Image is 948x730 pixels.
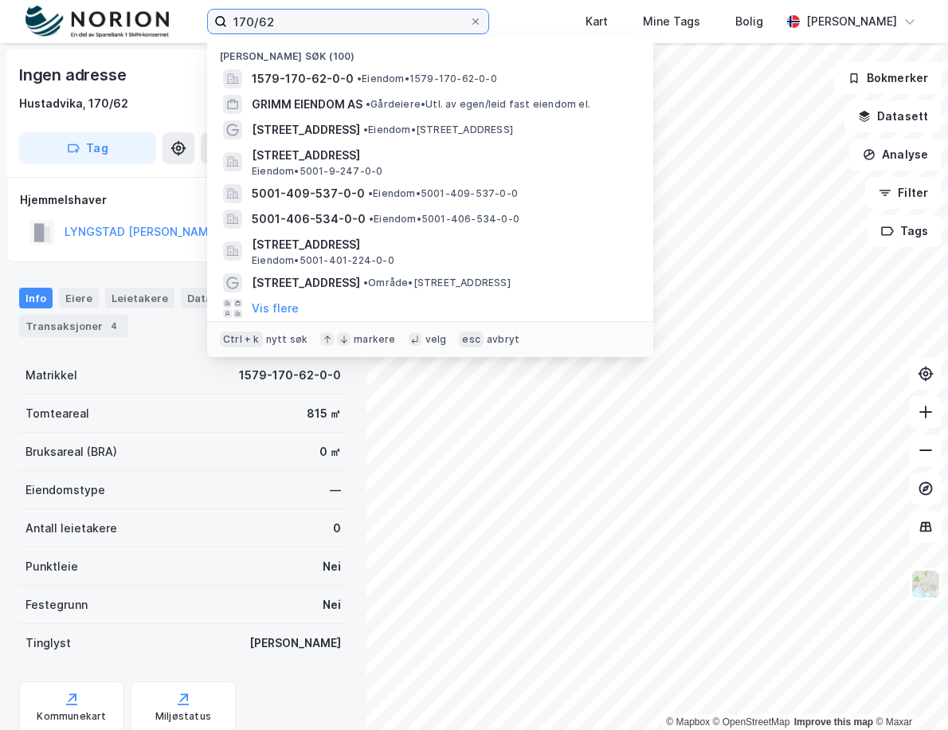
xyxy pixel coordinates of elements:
div: Miljøstatus [155,710,211,723]
div: Eiendomstype [25,481,105,500]
a: OpenStreetMap [713,716,790,728]
div: nytt søk [266,333,308,346]
div: Mine Tags [643,12,700,31]
div: [PERSON_NAME] [249,634,341,653]
button: Vis flere [252,299,299,318]
div: Kart [586,12,608,31]
span: 1579-170-62-0-0 [252,69,354,88]
div: 4 [106,318,122,334]
div: 0 ㎡ [319,442,341,461]
div: 815 ㎡ [307,404,341,423]
div: Kommunekart [37,710,106,723]
span: Gårdeiere • Utl. av egen/leid fast eiendom el. [366,98,590,111]
div: Leietakere [105,288,174,308]
div: [PERSON_NAME] [806,12,897,31]
div: Eiere [59,288,99,308]
span: • [369,213,374,225]
span: • [363,277,368,288]
div: Antall leietakere [25,519,117,538]
div: — [330,481,341,500]
div: Festegrunn [25,595,88,614]
div: 0 [333,519,341,538]
button: Datasett [844,100,942,132]
span: [STREET_ADDRESS] [252,273,360,292]
span: [STREET_ADDRESS] [252,235,634,254]
span: 5001-406-534-0-0 [252,210,366,229]
div: Transaksjoner [19,315,128,337]
div: velg [425,333,447,346]
input: Søk på adresse, matrikkel, gårdeiere, leietakere eller personer [227,10,469,33]
div: Ingen adresse [19,62,129,88]
div: Tinglyst [25,634,71,653]
iframe: Chat Widget [868,653,948,730]
div: [PERSON_NAME] søk (100) [207,37,653,66]
span: • [366,98,370,110]
div: Nei [323,557,341,576]
span: Eiendom • 1579-170-62-0-0 [357,73,497,85]
span: 5001-409-537-0-0 [252,184,365,203]
div: Bolig [735,12,763,31]
span: [STREET_ADDRESS] [252,120,360,139]
div: avbryt [487,333,519,346]
div: Punktleie [25,557,78,576]
button: Analyse [849,139,942,171]
a: Improve this map [794,716,873,728]
div: Info [19,288,53,308]
span: Eiendom • 5001-406-534-0-0 [369,213,519,226]
span: • [357,73,362,84]
button: Filter [865,177,942,209]
div: Hustadvika, 170/62 [19,94,128,113]
span: Eiendom • 5001-409-537-0-0 [368,187,518,200]
button: Tag [19,132,156,164]
div: Kontrollprogram for chat [868,653,948,730]
div: Nei [323,595,341,614]
span: Eiendom • 5001-401-224-0-0 [252,254,394,267]
span: Eiendom • [STREET_ADDRESS] [363,124,513,136]
button: Tags [868,215,942,247]
span: Eiendom • 5001-9-247-0-0 [252,165,382,178]
div: Hjemmelshaver [20,190,347,210]
div: Matrikkel [25,366,77,385]
img: norion-logo.80e7a08dc31c2e691866.png [25,6,169,38]
div: Ctrl + k [220,332,263,347]
div: esc [459,332,484,347]
a: Mapbox [666,716,710,728]
div: 1579-170-62-0-0 [239,366,341,385]
span: Område • [STREET_ADDRESS] [363,277,511,289]
img: Z [911,569,941,599]
div: Bruksareal (BRA) [25,442,117,461]
div: Datasett [181,288,241,308]
span: GRIMM EIENDOM AS [252,95,362,114]
div: markere [354,333,395,346]
span: [STREET_ADDRESS] [252,146,634,165]
span: • [368,187,373,199]
div: Tomteareal [25,404,89,423]
button: Bokmerker [834,62,942,94]
span: • [363,124,368,135]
